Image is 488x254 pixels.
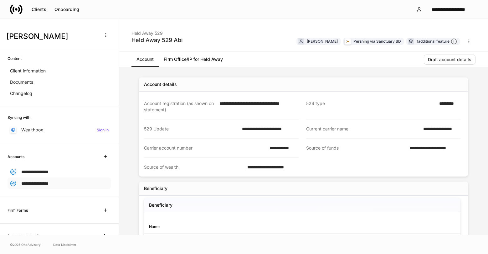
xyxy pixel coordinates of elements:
[54,7,79,12] div: Onboarding
[131,36,183,44] div: Held Away 529 Abi
[144,145,266,151] div: Carrier account number
[53,242,76,247] a: Data Disclaimer
[8,154,24,160] h6: Accounts
[306,126,419,132] div: Current carrier name
[8,124,111,135] a: WealthboxSign in
[149,224,302,230] div: Name
[10,90,32,97] p: Changelog
[21,127,43,133] p: Wealthbox
[131,52,159,67] a: Account
[28,4,50,14] button: Clients
[6,31,97,41] h3: [PERSON_NAME]
[307,38,338,44] div: [PERSON_NAME]
[8,56,22,61] h6: Content
[144,164,244,170] div: Source of wealth
[10,242,41,247] span: © 2025 OneAdvisory
[424,55,475,65] button: Draft account details
[8,88,111,99] a: Changelog
[10,68,46,74] p: Client information
[8,77,111,88] a: Documents
[97,127,109,133] h6: Sign in
[144,126,238,132] div: 529 Update
[417,38,457,45] div: 1 additional feature
[144,185,167,192] div: Beneficiary
[149,202,172,208] h5: Beneficiary
[144,100,216,113] div: Account registration (as shown on statement)
[50,4,83,14] button: Onboarding
[306,145,406,151] div: Source of funds
[8,207,28,213] h6: Firm Forms
[8,114,30,120] h6: Syncing with
[8,233,39,239] h6: [PERSON_NAME]
[428,57,471,62] div: Draft account details
[10,79,33,85] p: Documents
[131,26,183,36] div: Held Away 529
[32,7,46,12] div: Clients
[159,52,228,67] a: Firm Office/IP for Held Away
[353,38,401,44] div: Pershing via Sanctuary BD
[144,81,177,87] div: Account details
[306,100,435,113] div: 529 type
[8,65,111,77] a: Client information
